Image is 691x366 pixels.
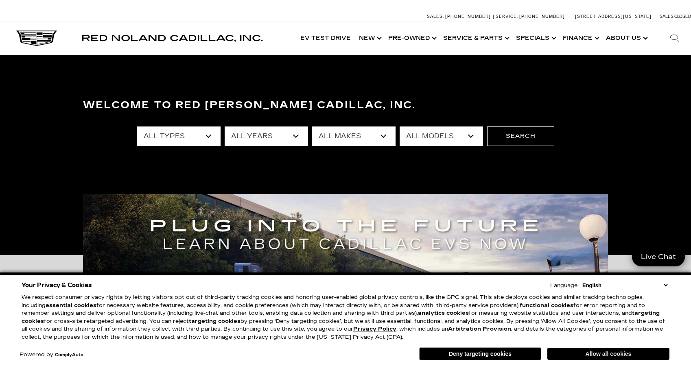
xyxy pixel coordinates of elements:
strong: essential cookies [46,302,96,309]
a: Finance [559,22,602,54]
strong: targeting cookies [189,318,241,325]
span: Sales: [427,14,444,19]
div: Powered by [20,352,83,357]
a: Sales: [PHONE_NUMBER] [427,14,493,19]
span: Your Privacy & Cookies [22,279,92,291]
a: Live Chat [632,247,685,266]
a: [STREET_ADDRESS][US_STATE] [575,14,652,19]
strong: analytics cookies [418,310,469,316]
select: Filter by model [400,126,483,146]
strong: functional cookies [520,302,573,309]
span: [PHONE_NUMBER] [445,14,491,19]
select: Filter by year [225,126,308,146]
span: Sales: [660,14,674,19]
button: Allow all cookies [547,348,669,360]
strong: targeting cookies [22,310,660,325]
a: New [355,22,384,54]
p: We respect consumer privacy rights by letting visitors opt out of third-party tracking cookies an... [22,294,669,341]
a: About Us [602,22,650,54]
select: Language Select [580,281,669,289]
a: Privacy Policy [353,326,396,332]
select: Filter by make [312,126,396,146]
h3: Welcome to Red [PERSON_NAME] Cadillac, Inc. [83,97,608,113]
span: [PHONE_NUMBER] [519,14,565,19]
a: ComplyAuto [55,353,83,357]
div: Language: [550,283,579,288]
a: Service & Parts [439,22,512,54]
span: Live Chat [637,252,680,261]
a: Pre-Owned [384,22,439,54]
span: Closed [674,14,691,19]
strong: Arbitration Provision [448,326,511,332]
select: Filter by type [137,126,221,146]
a: EV Test Drive [296,22,355,54]
a: Service: [PHONE_NUMBER] [493,14,567,19]
button: Deny targeting cookies [419,347,541,360]
span: Service: [496,14,518,19]
span: Red Noland Cadillac, Inc. [81,33,263,43]
a: Red Noland Cadillac, Inc. [81,34,263,42]
img: Cadillac Dark Logo with Cadillac White Text [16,30,57,46]
a: Specials [512,22,559,54]
button: Search [487,126,554,146]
